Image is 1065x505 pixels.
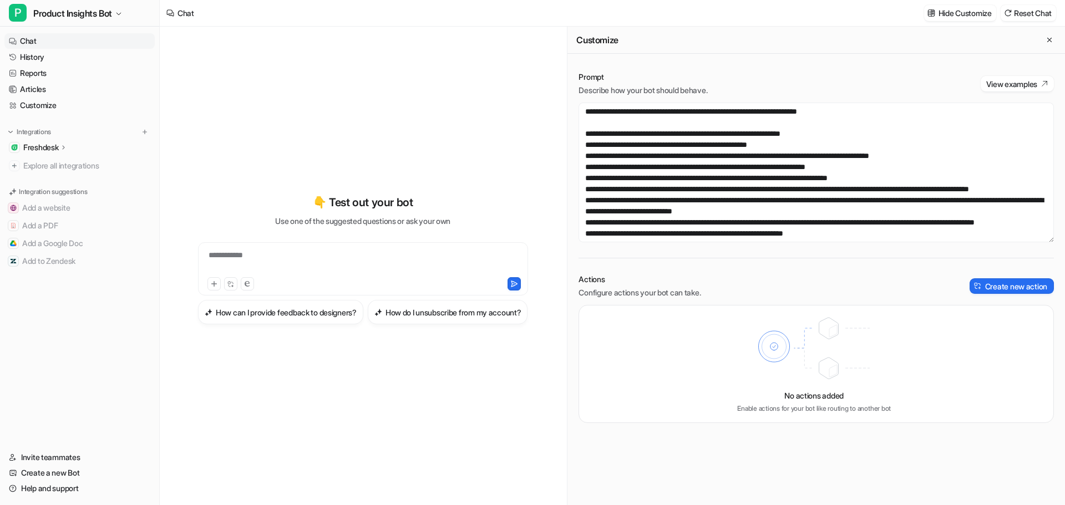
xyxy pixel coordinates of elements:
span: P [9,4,27,22]
a: Invite teammates [4,450,155,465]
p: Configure actions your bot can take. [579,287,701,298]
p: Hide Customize [939,7,992,19]
img: Freshdesk [11,144,18,151]
p: Use one of the suggested questions or ask your own [275,215,450,227]
a: Articles [4,81,155,97]
img: Add a Google Doc [10,240,17,247]
img: How can I provide feedback to designers? [205,308,212,317]
a: Reports [4,65,155,81]
p: Freshdesk [23,142,58,153]
a: Customize [4,98,155,113]
img: create-action-icon.svg [974,282,982,290]
img: Add a PDF [10,222,17,229]
img: explore all integrations [9,160,20,171]
img: reset [1004,9,1012,17]
a: History [4,49,155,65]
span: Explore all integrations [23,157,150,175]
p: Prompt [579,72,707,83]
img: Add a website [10,205,17,211]
a: Explore all integrations [4,158,155,174]
button: How can I provide feedback to designers?How can I provide feedback to designers? [198,300,363,324]
img: Add to Zendesk [10,258,17,264]
a: Chat [4,33,155,49]
span: Product Insights Bot [33,6,112,21]
p: Integrations [17,127,51,136]
button: Hide Customize [924,5,996,21]
p: Integration suggestions [19,187,87,197]
a: Help and support [4,481,155,496]
img: How do I unsubscribe from my account? [374,308,382,317]
h3: How can I provide feedback to designers? [216,307,357,318]
h3: How do I unsubscribe from my account? [386,307,521,318]
button: How do I unsubscribe from my account?How do I unsubscribe from my account? [368,300,528,324]
button: Close flyout [1043,33,1056,47]
img: expand menu [7,128,14,136]
a: Create a new Bot [4,465,155,481]
button: Reset Chat [1001,5,1056,21]
div: Chat [177,7,194,19]
button: View examples [981,76,1054,91]
button: Integrations [4,126,54,137]
img: menu_add.svg [141,128,149,136]
h2: Customize [576,34,618,45]
button: Add a Google DocAdd a Google Doc [4,234,155,252]
p: Describe how your bot should behave. [579,85,707,96]
img: customize [927,9,935,17]
button: Create new action [970,278,1054,294]
p: No actions added [784,390,844,401]
p: Actions [579,274,701,285]
button: Add a PDFAdd a PDF [4,217,155,234]
p: Enable actions for your bot like routing to another bot [737,404,891,414]
p: 👇 Test out your bot [313,194,413,211]
button: Add to ZendeskAdd to Zendesk [4,252,155,270]
button: Add a websiteAdd a website [4,199,155,217]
